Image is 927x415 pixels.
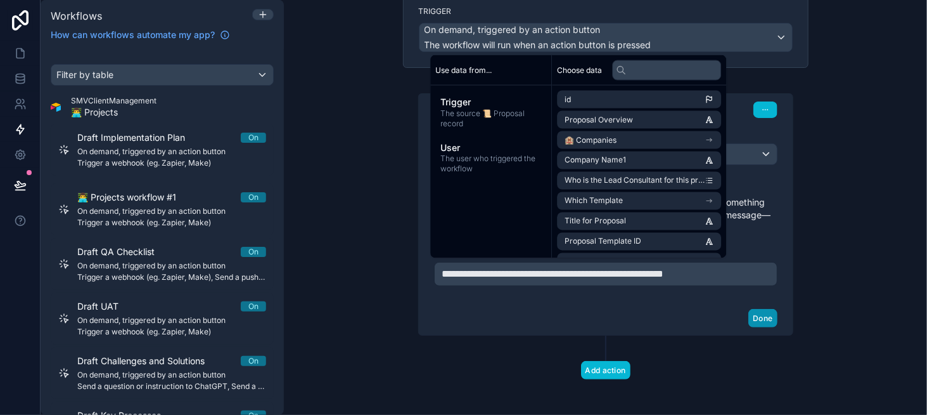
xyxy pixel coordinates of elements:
span: SMVClientManagement [71,96,157,106]
div: On [248,133,259,143]
span: Trigger a webhook (eg. Zapier, Make) [77,218,266,228]
span: Trigger a webhook (eg. Zapier, Make) [77,327,266,337]
span: Trigger a webhook (eg. Zapier, Make), Send a push notification [77,272,266,282]
a: 👨‍💻 Projects workflow #1OnOn demand, triggered by an action buttonTrigger a webhook (eg. Zapier, ... [51,183,274,235]
div: On [248,192,259,202]
button: Filter by table [51,64,274,86]
a: Draft Challenges and SolutionsOnOn demand, triggered by an action buttonSend a question or instru... [51,347,274,399]
a: Draft QA ChecklistOnOn demand, triggered by an action buttonTrigger a webhook (eg. Zapier, Make),... [51,238,274,290]
span: The user who triggered the workflow [440,154,541,175]
span: Send a question or instruction to ChatGPT, Send a question or instruction to ChatGPT, Update a re... [77,381,266,392]
span: User [440,142,541,154]
span: Draft Implementation Plan [77,131,200,144]
span: 👨‍💻 Projects workflow #1 [77,191,191,204]
span: On demand, triggered by an action button [77,147,266,157]
span: On demand, triggered by an action button [77,315,266,326]
span: Trigger [440,96,541,109]
span: Filter by table [56,69,113,80]
div: scrollable content [41,49,284,415]
button: On demand, triggered by an action buttonThe workflow will run when an action button is pressed [419,23,793,52]
span: Draft QA Checklist [77,246,170,258]
div: On [248,247,259,257]
a: Draft Implementation PlanOnOn demand, triggered by an action buttonTrigger a webhook (eg. Zapier,... [51,124,274,176]
span: On demand, triggered by an action button [77,206,266,216]
div: scrollable content [430,86,551,185]
span: The workflow will run when an action button is pressed [425,39,651,50]
span: 👨‍💻 Projects [71,106,157,119]
label: Trigger [419,6,793,16]
span: Draft UAT [77,300,134,313]
span: Use data from... [435,65,492,75]
span: On demand, triggered by an action button [77,370,266,380]
a: How can workflows automate my app? [46,29,235,41]
span: The source 📜 Proposal record [440,109,541,129]
span: Workflows [51,10,102,22]
button: Done [748,309,777,327]
span: Trigger a webhook (eg. Zapier, Make) [77,158,266,168]
img: Airtable Logo [51,102,61,112]
span: On demand, triggered by an action button [425,23,601,36]
span: Draft Challenges and Solutions [77,355,220,367]
a: Draft UATOnOn demand, triggered by an action buttonTrigger a webhook (eg. Zapier, Make) [51,293,274,345]
span: On demand, triggered by an action button [77,261,266,271]
button: Add action [581,361,630,379]
span: How can workflows automate my app? [51,29,215,41]
div: On [248,301,259,312]
div: On [248,356,259,366]
span: Choose data [557,65,602,75]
